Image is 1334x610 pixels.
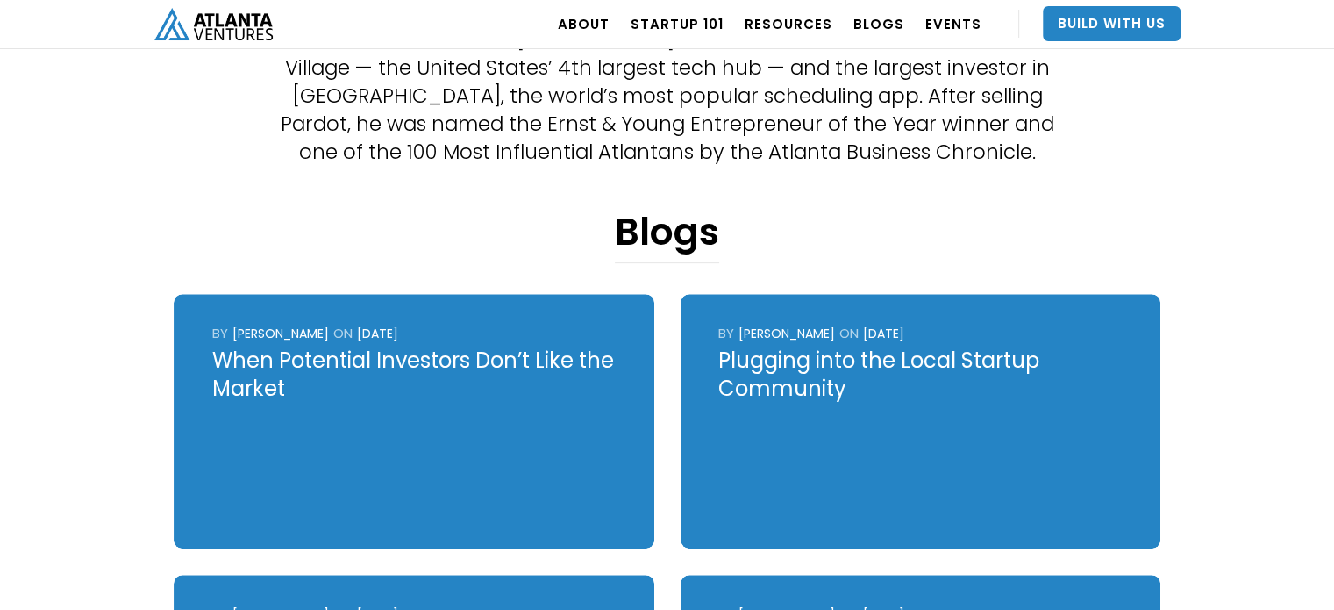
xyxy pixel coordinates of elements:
div: Plugging into the Local Startup Community [718,347,1122,403]
div: [PERSON_NAME] [232,325,329,342]
div: by [718,325,734,342]
a: by[PERSON_NAME]ON[DATE]When Potential Investors Don’t Like the Market [174,294,653,549]
div: ON [839,325,859,342]
h1: Blogs [615,210,719,263]
a: by[PERSON_NAME]ON[DATE]Plugging into the Local Startup Community [681,294,1160,549]
div: When Potential Investors Don’t Like the Market [212,347,616,403]
div: by [212,325,228,342]
div: ON [333,325,353,342]
div: [DATE] [357,325,398,342]
div: [PERSON_NAME] [738,325,835,342]
div: [DATE] [863,325,904,342]
a: Build With Us [1043,6,1181,41]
